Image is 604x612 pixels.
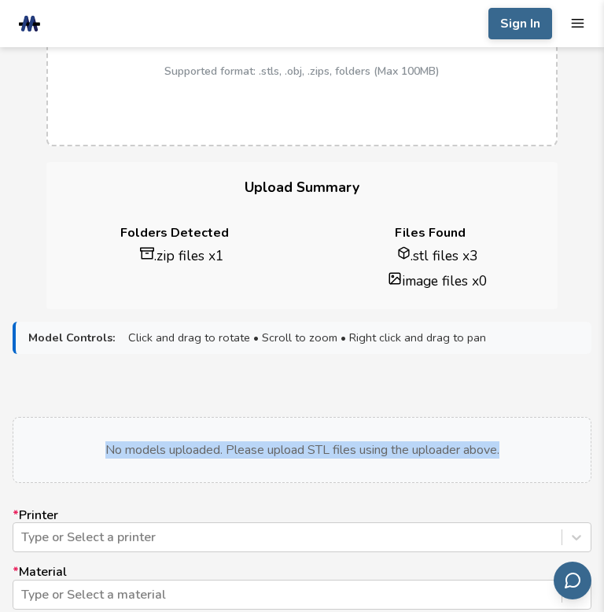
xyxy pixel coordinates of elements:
span: Click and drag to rotate • Scroll to zoom • Right click and drag to pan [128,331,486,345]
h3: Upload Summary [46,162,558,213]
input: *MaterialType or Select a material [21,588,24,602]
li: image files x 0 [330,271,545,290]
button: Send feedback via email [554,562,591,599]
p: Supported format: .stls, .obj, .zips, folders (Max 100MB) [164,65,440,78]
li: .zip files x 1 [75,246,289,265]
h4: Files Found [315,226,545,240]
div: No models uploaded. Please upload STL files using the uploader above. [13,417,591,483]
input: *PrinterType or Select a printer [21,530,24,544]
label: Material [13,565,591,609]
label: Printer [13,508,591,552]
h4: Folders Detected [59,226,289,240]
li: .stl files x 3 [330,246,545,265]
button: Sign In [488,8,552,39]
strong: Model Controls: [28,331,116,345]
button: mobile navigation menu [570,16,585,31]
